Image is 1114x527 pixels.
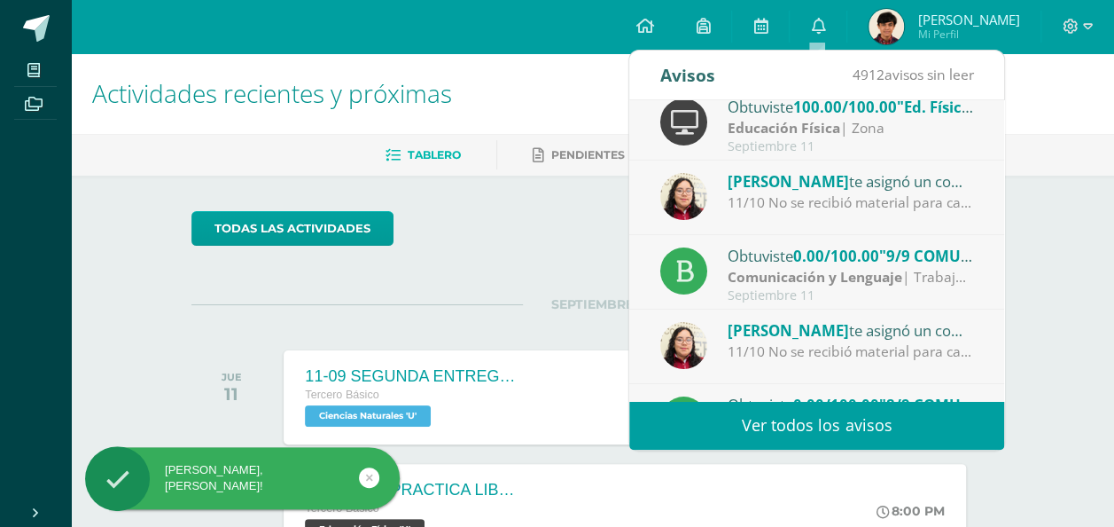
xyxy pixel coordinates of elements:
div: Avisos [660,51,715,99]
span: avisos sin leer [852,65,973,84]
span: SEPTIEMBRE [523,296,662,312]
a: Pendientes de entrega [533,141,703,169]
span: 0.00/100.00 [793,395,879,415]
div: JUE [222,371,242,383]
span: 0.00/100.00 [793,246,879,266]
div: 11/10 No se recibió material para calificar. [728,342,974,362]
img: 9176a59140aa10ae3b0dffacfa8c7879.png [869,9,904,44]
a: todas las Actividades [191,211,393,246]
span: 4912 [852,65,884,84]
span: Actividades recientes y próximas [92,76,452,110]
div: | Trabajo en clase [728,267,974,287]
div: 11/10 No se recibió material para calificar. [728,193,974,213]
div: Obtuviste en [728,244,974,267]
div: te asignó un comentario en '8/9 COMU - Caligrama de página 194 y 195 (Entrega física)' para 'Comu... [728,319,974,342]
div: 11 [222,383,242,405]
div: Obtuviste en [728,95,974,118]
span: Mi Perfil [917,27,1019,42]
span: Tablero [408,148,461,161]
div: Septiembre 11 [728,288,974,303]
a: Tablero [386,141,461,169]
div: 11-09 SEGUNDA ENTREGA DE GUÍA [305,367,518,386]
span: Tercero Básico [305,389,378,401]
img: c6b4b3f06f981deac34ce0a071b61492.png [660,173,707,220]
div: te asignó un comentario en '9/9 COMU - Siglo XX: Literatura de Vanguardia - presentación' para 'C... [728,169,974,193]
span: [PERSON_NAME] [728,320,849,341]
div: Septiembre 11 [728,139,974,154]
div: [PERSON_NAME], [PERSON_NAME]! [85,462,400,494]
div: | Zona [728,118,974,138]
strong: Comunicación y Lenguaje [728,267,902,287]
div: 8:00 PM [876,503,945,519]
span: Ciencias Naturales 'U' [305,405,431,427]
span: [PERSON_NAME] [728,171,849,192]
a: Ver todos los avisos [629,401,1004,450]
strong: Educación Física [728,118,840,138]
img: c6b4b3f06f981deac34ce0a071b61492.png [660,322,707,369]
span: 100.00/100.00 [793,97,897,117]
span: [PERSON_NAME] [917,11,1019,28]
span: Pendientes de entrega [551,148,703,161]
div: Obtuviste en [728,393,974,416]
